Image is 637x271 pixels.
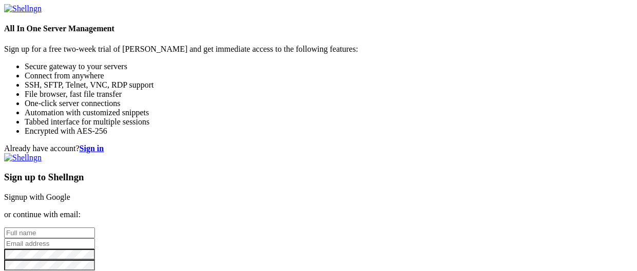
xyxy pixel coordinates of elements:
p: Sign up for a free two-week trial of [PERSON_NAME] and get immediate access to the following feat... [4,45,633,54]
p: or continue with email: [4,210,633,219]
input: Email address [4,238,95,249]
img: Shellngn [4,4,42,13]
input: Full name [4,227,95,238]
li: Secure gateway to your servers [25,62,633,71]
li: Tabbed interface for multiple sessions [25,117,633,127]
li: SSH, SFTP, Telnet, VNC, RDP support [25,80,633,90]
h4: All In One Server Management [4,24,633,33]
li: One-click server connections [25,99,633,108]
a: Sign in [80,144,104,153]
li: Automation with customized snippets [25,108,633,117]
h3: Sign up to Shellngn [4,172,633,183]
li: File browser, fast file transfer [25,90,633,99]
li: Encrypted with AES-256 [25,127,633,136]
a: Signup with Google [4,193,70,201]
div: Already have account? [4,144,633,153]
img: Shellngn [4,153,42,162]
li: Connect from anywhere [25,71,633,80]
